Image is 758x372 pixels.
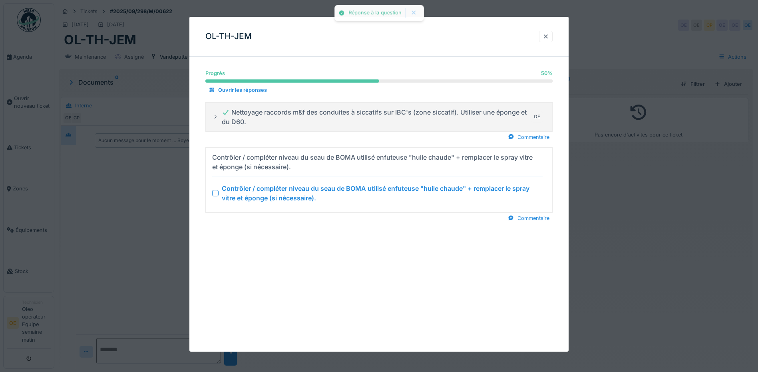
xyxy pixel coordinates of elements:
[531,111,543,123] div: OE
[541,69,553,77] div: 50 %
[222,107,528,127] div: Nettoyage raccords m&f des conduites à siccatifs sur IBC's (zone siccatif). Utiliser une éponge e...
[505,132,553,142] div: Commentaire
[348,11,402,18] div: Réponse à la question
[205,69,225,77] div: Progrès
[505,213,553,224] div: Commentaire
[205,32,252,42] h3: OL-TH-JEM
[222,184,543,203] div: Contrôler / compléter niveau du seau de BOMA utilisé enfuteuse "huile chaude" + remplacer le spra...
[205,79,553,83] progress: 50 %
[212,152,539,172] div: Contrôler / compléter niveau du seau de BOMA utilisé enfuteuse "huile chaude" + remplacer le spra...
[209,151,549,209] summary: Contrôler / compléter niveau du seau de BOMA utilisé enfuteuse "huile chaude" + remplacer le spra...
[209,106,549,128] summary: Nettoyage raccords m&f des conduites à siccatifs sur IBC's (zone siccatif). Utiliser une éponge e...
[205,85,270,95] div: Ouvrir les réponses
